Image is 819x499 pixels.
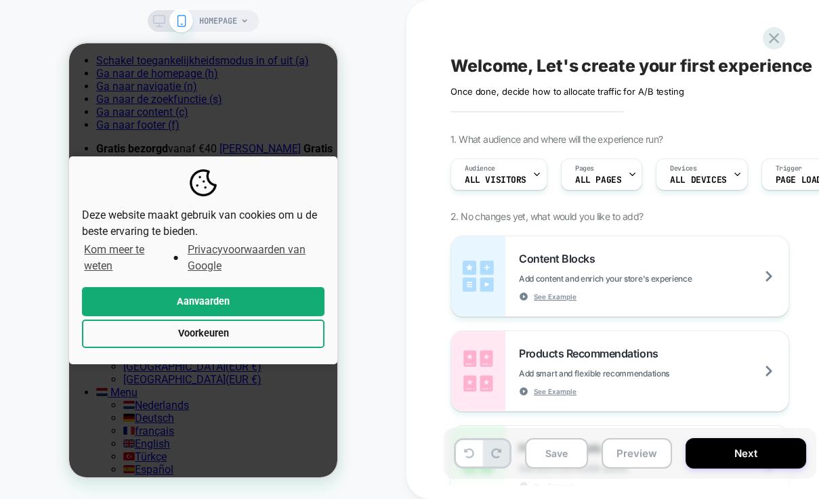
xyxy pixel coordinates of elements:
span: Add smart and flexible recommendations [519,368,737,378]
span: HOMEPAGE [199,10,237,32]
span: Devices [670,164,696,173]
span: 2. No changes yet, what would you like to add? [450,211,643,222]
button: Preview [602,438,672,469]
span: Add content and enrich your store's experience [519,274,759,284]
span: See Example [534,292,576,301]
a: Privacyvoorwaarden van Google [117,196,255,233]
span: Audience [465,164,495,173]
button: Voorkeuren [13,276,255,305]
span: All Visitors [465,175,526,185]
span: Trigger [776,164,802,173]
span: See Example [534,387,576,396]
a: Kom meer te weten [13,196,97,233]
button: Aanvaarden [13,244,255,273]
button: Save [525,438,588,469]
span: 1. What audience and where will the experience run? [450,133,663,145]
span: Pages [575,164,594,173]
span: ALL PAGES [575,175,621,185]
img: logo [121,126,148,153]
span: ● [104,207,110,223]
span: Products Recommendations [519,347,665,360]
span: Content Blocks [519,252,602,265]
button: Next [686,438,806,469]
span: ALL DEVICES [670,175,726,185]
span: Deze website maakt gebruik van cookies om u de beste ervaring te bieden. [13,164,255,196]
